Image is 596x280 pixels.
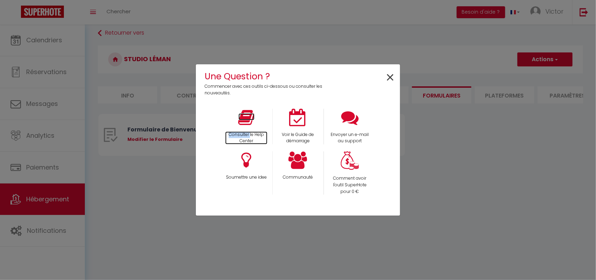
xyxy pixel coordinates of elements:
p: Consulter le Help Center [225,131,268,145]
img: Money bag [341,151,359,170]
h4: Une Question ? [205,70,327,83]
p: Soumettre une idee [225,174,268,181]
button: Close [385,70,395,86]
span: × [385,67,395,89]
p: Comment avoir l'outil SuperHote pour 0 € [329,175,371,195]
p: Voir le Guide de démarrage [277,131,319,145]
button: Ouvrir le widget de chat LiveChat [6,3,27,24]
p: Commencer avec ces outils ci-dessous ou consulter les nouveautés. [205,83,327,96]
p: Communauté [277,174,319,181]
p: Envoyer un e-mail au support [329,131,371,145]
